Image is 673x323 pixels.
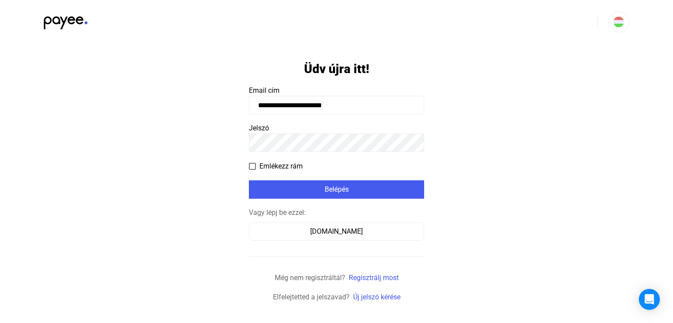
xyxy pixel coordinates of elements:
span: Jelszó [249,124,269,132]
button: Belépés [249,180,424,199]
div: Vagy lépj be ezzel: [249,207,424,218]
div: [DOMAIN_NAME] [252,226,421,237]
span: Elfelejtetted a jelszavad? [273,293,350,301]
img: black-payee-blue-dot.svg [44,11,88,29]
a: [DOMAIN_NAME] [249,227,424,235]
span: Emlékezz rám [259,161,303,172]
img: HU [613,17,624,27]
button: HU [608,11,629,32]
div: Belépés [251,184,422,195]
span: Még nem regisztráltál? [275,274,345,282]
span: Email cím [249,86,280,95]
h1: Üdv újra itt! [304,61,369,77]
a: Regisztrálj most [349,274,399,282]
button: [DOMAIN_NAME] [249,222,424,241]
a: Új jelszó kérése [353,293,400,301]
div: Open Intercom Messenger [639,289,660,310]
